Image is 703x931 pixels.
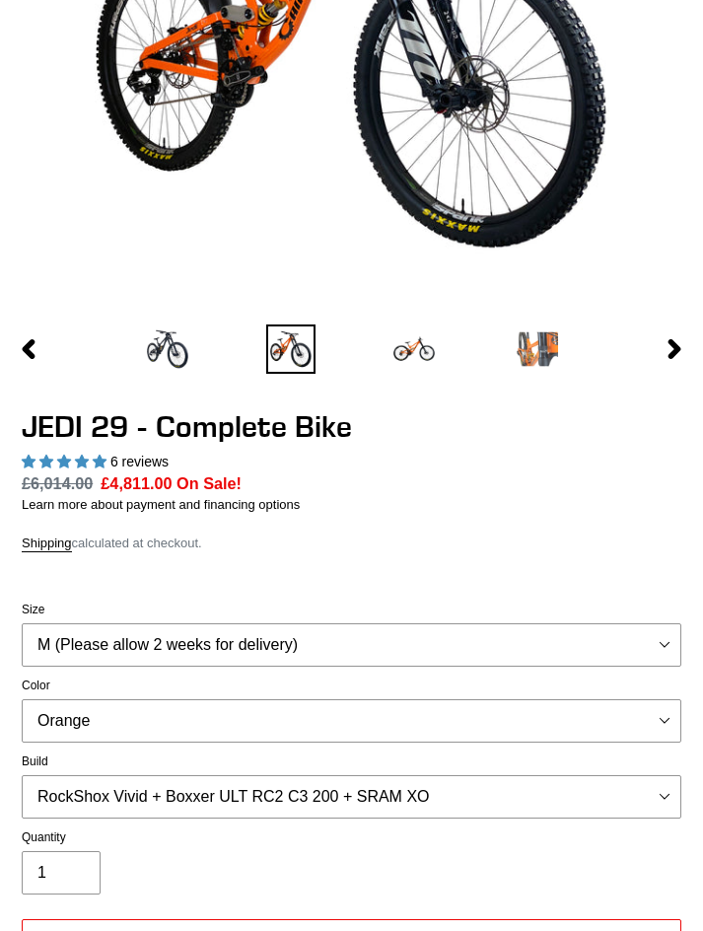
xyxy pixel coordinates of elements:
[266,324,316,374] img: Load image into Gallery viewer, JEDI 29 - Complete Bike
[22,536,72,552] a: Shipping
[513,324,562,374] img: Load image into Gallery viewer, JEDI 29 - Complete Bike
[22,534,681,553] div: calculated at checkout.
[22,752,681,770] label: Build
[22,828,681,846] label: Quantity
[110,454,169,469] span: 6 reviews
[389,324,439,374] img: Load image into Gallery viewer, JEDI 29 - Complete Bike
[22,677,681,694] label: Color
[22,497,300,512] a: Learn more about payment and financing options
[22,408,681,444] h1: JEDI 29 - Complete Bike
[22,474,93,492] s: £6,014.00
[22,454,110,469] span: 5.00 stars
[143,324,192,374] img: Load image into Gallery viewer, JEDI 29 - Complete Bike
[176,471,242,495] span: On Sale!
[22,601,681,618] label: Size
[101,474,172,492] span: £4,811.00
